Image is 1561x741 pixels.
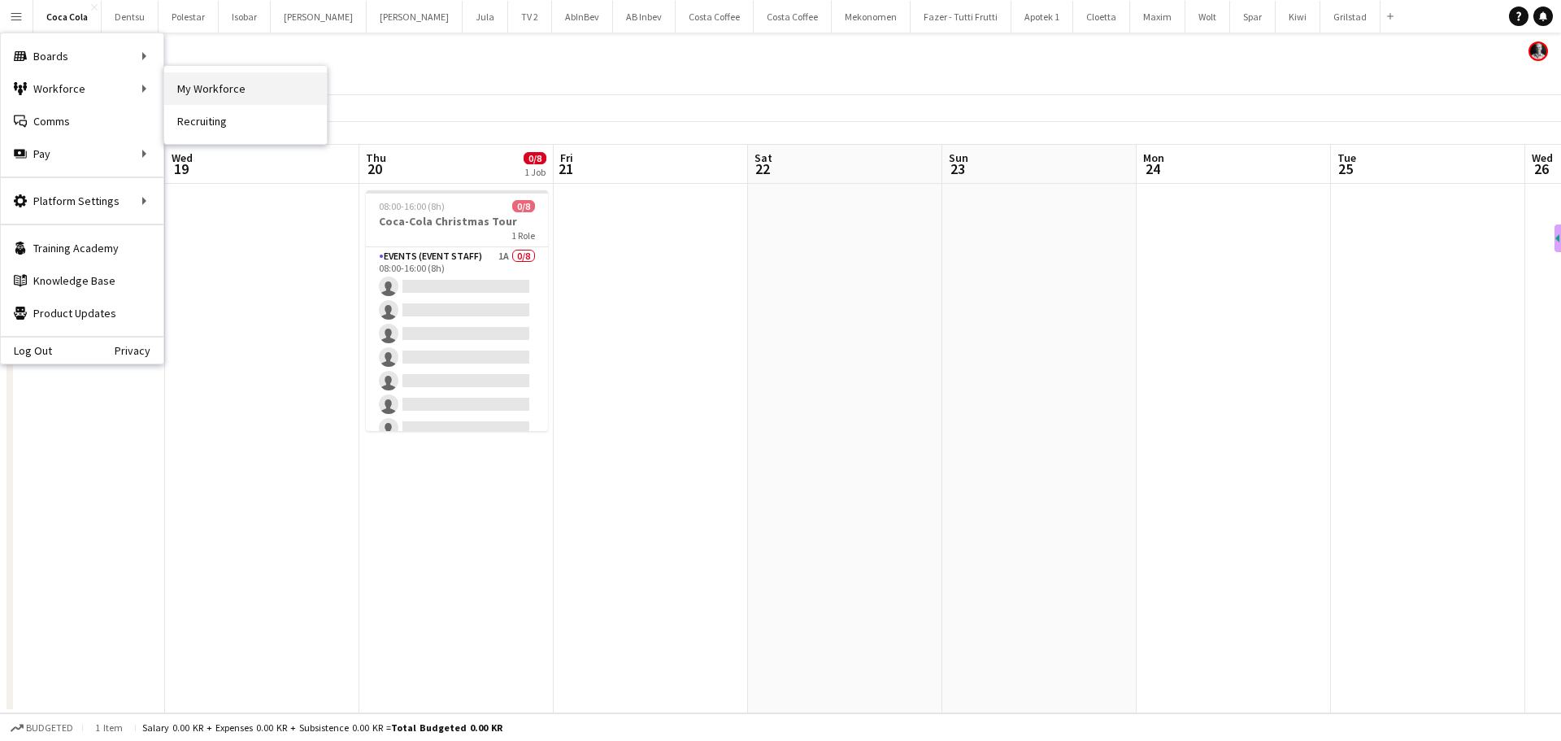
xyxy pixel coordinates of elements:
[379,200,445,212] span: 08:00-16:00 (8h)
[1337,150,1356,165] span: Tue
[1,105,163,137] a: Comms
[169,159,193,178] span: 19
[1,264,163,297] a: Knowledge Base
[1276,1,1320,33] button: Kiwi
[1,72,163,105] div: Workforce
[363,159,386,178] span: 20
[366,150,386,165] span: Thu
[1073,1,1130,33] button: Cloetta
[164,105,327,137] a: Recruiting
[1130,1,1185,33] button: Maxim
[102,1,159,33] button: Dentsu
[558,159,573,178] span: 21
[1185,1,1230,33] button: Wolt
[1528,41,1548,61] app-user-avatar: Martin Torstensen
[219,1,271,33] button: Isobar
[366,247,548,468] app-card-role: Events (Event Staff)1A0/808:00-16:00 (8h)
[367,1,463,33] button: [PERSON_NAME]
[115,344,163,357] a: Privacy
[1320,1,1381,33] button: Grilstad
[8,719,76,737] button: Budgeted
[752,159,772,178] span: 22
[508,1,552,33] button: TV 2
[463,1,508,33] button: Jula
[142,721,502,734] div: Salary 0.00 KR + Expenses 0.00 KR + Subsistence 0.00 KR =
[1143,150,1164,165] span: Mon
[1,40,163,72] div: Boards
[164,72,327,105] a: My Workforce
[754,150,772,165] span: Sat
[512,200,535,212] span: 0/8
[524,166,546,178] div: 1 Job
[26,722,73,734] span: Budgeted
[946,159,968,178] span: 23
[911,1,1011,33] button: Fazer - Tutti Frutti
[1,232,163,264] a: Training Academy
[1532,150,1553,165] span: Wed
[159,1,219,33] button: Polestar
[366,190,548,431] app-job-card: 08:00-16:00 (8h)0/8Coca-Cola Christmas Tour1 RoleEvents (Event Staff)1A0/808:00-16:00 (8h)
[89,721,128,734] span: 1 item
[1529,159,1553,178] span: 26
[1,297,163,329] a: Product Updates
[33,1,102,33] button: Coca Cola
[552,1,613,33] button: AbInBev
[949,150,968,165] span: Sun
[1141,159,1164,178] span: 24
[1011,1,1073,33] button: Apotek 1
[676,1,754,33] button: Costa Coffee
[832,1,911,33] button: Mekonomen
[754,1,832,33] button: Costa Coffee
[172,150,193,165] span: Wed
[1230,1,1276,33] button: Spar
[1,344,52,357] a: Log Out
[511,229,535,242] span: 1 Role
[613,1,676,33] button: AB Inbev
[366,214,548,229] h3: Coca-Cola Christmas Tour
[1,185,163,217] div: Platform Settings
[271,1,367,33] button: [PERSON_NAME]
[1335,159,1356,178] span: 25
[524,152,546,164] span: 0/8
[391,721,502,734] span: Total Budgeted 0.00 KR
[1,137,163,170] div: Pay
[560,150,573,165] span: Fri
